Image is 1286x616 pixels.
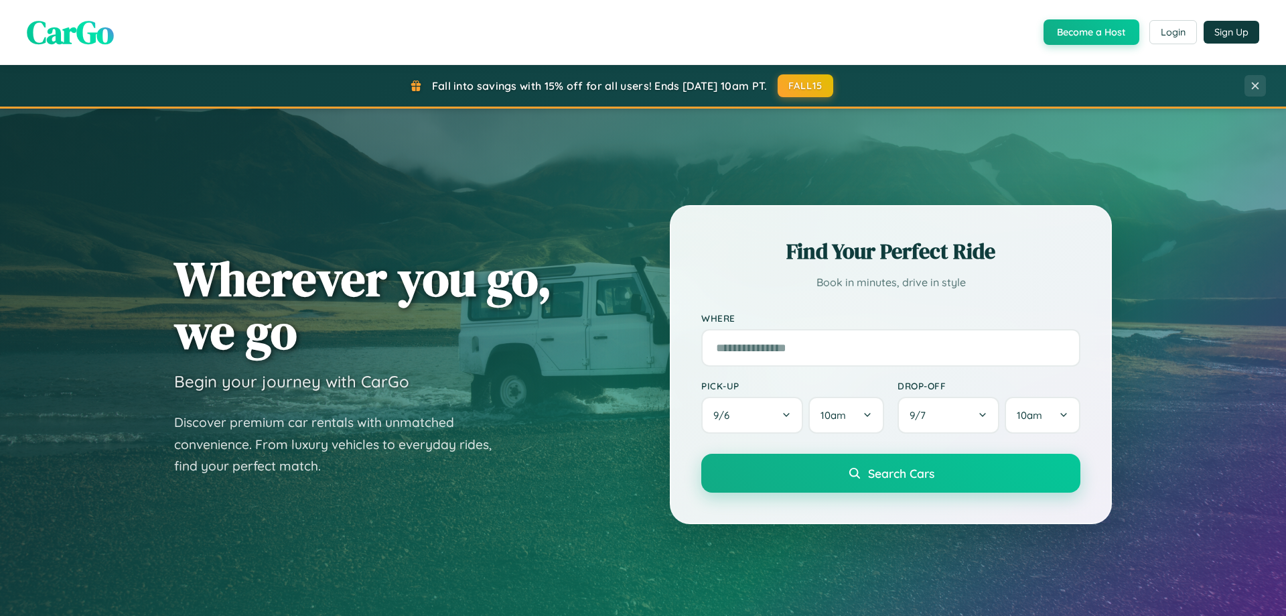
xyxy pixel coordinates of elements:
[778,74,834,97] button: FALL15
[898,380,1080,391] label: Drop-off
[1017,409,1042,422] span: 10am
[1149,20,1197,44] button: Login
[820,409,846,422] span: 10am
[701,237,1080,266] h2: Find Your Perfect Ride
[868,466,934,481] span: Search Cars
[701,273,1080,292] p: Book in minutes, drive in style
[1044,19,1139,45] button: Become a Host
[701,454,1080,493] button: Search Cars
[432,79,768,93] span: Fall into savings with 15% off for all users! Ends [DATE] 10am PT.
[174,371,409,391] h3: Begin your journey with CarGo
[174,252,552,358] h1: Wherever you go, we go
[27,10,114,54] span: CarGo
[898,397,999,434] button: 9/7
[1204,21,1259,44] button: Sign Up
[1005,397,1080,434] button: 10am
[910,409,932,422] span: 9 / 7
[713,409,736,422] span: 9 / 6
[174,412,509,477] p: Discover premium car rentals with unmatched convenience. From luxury vehicles to everyday rides, ...
[701,380,884,391] label: Pick-up
[808,397,884,434] button: 10am
[701,312,1080,324] label: Where
[701,397,803,434] button: 9/6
